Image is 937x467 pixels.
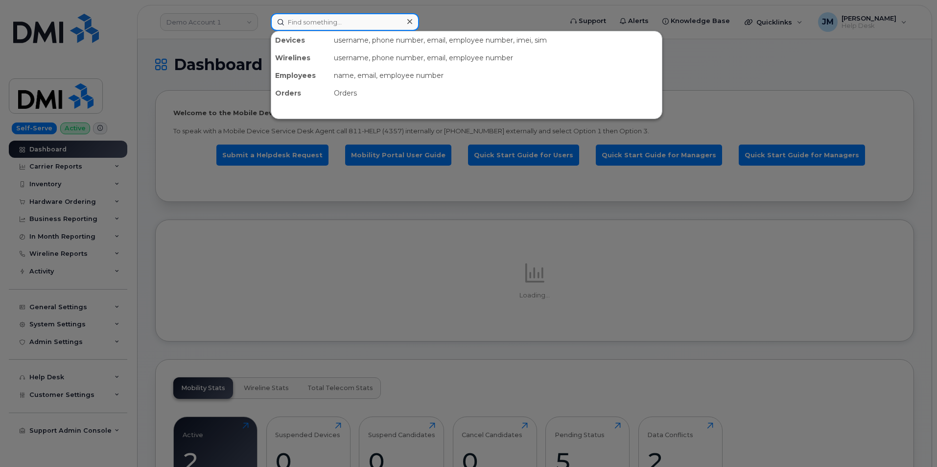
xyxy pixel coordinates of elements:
[271,67,330,84] div: Employees
[330,49,662,67] div: username, phone number, email, employee number
[271,49,330,67] div: Wirelines
[330,67,662,84] div: name, email, employee number
[271,84,330,102] div: Orders
[330,31,662,49] div: username, phone number, email, employee number, imei, sim
[330,84,662,102] div: Orders
[271,31,330,49] div: Devices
